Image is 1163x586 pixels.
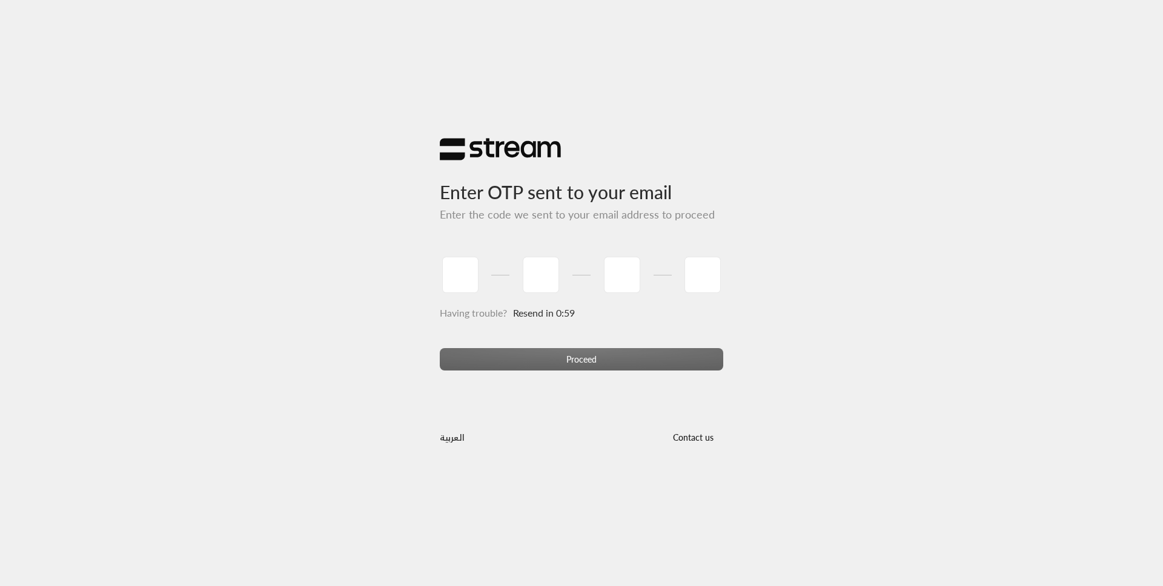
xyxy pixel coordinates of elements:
span: Resend in 0:59 [513,307,575,318]
h3: Enter OTP sent to your email [440,161,723,203]
img: Stream Logo [440,137,561,161]
h5: Enter the code we sent to your email address to proceed [440,208,723,222]
button: Contact us [663,426,723,448]
a: Contact us [663,432,723,443]
a: العربية [440,426,465,448]
span: Having trouble? [440,307,507,318]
